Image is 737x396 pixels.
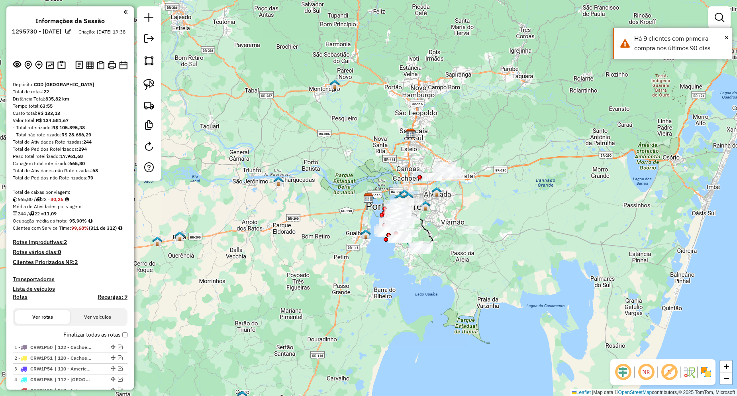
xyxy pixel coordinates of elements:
div: Total de caixas por viagem: [13,189,127,196]
img: CDD [394,193,405,204]
div: Atividade não roteirizada - VILMA TEREZINHA AGUI [441,167,461,175]
button: Ver rotas [15,310,70,324]
div: Atividade não roteirizada - FARMACIA MENINO DE [386,209,406,217]
div: Atividade não roteirizada - BAR OPEN REST [394,198,414,206]
div: Atividade não roteirizada - REST CASA DE PEDRA [378,227,398,235]
img: minas do leão [152,236,163,246]
strong: 665,80 [69,160,85,166]
div: Distância Total: [13,95,127,102]
span: CRW1P54 [30,366,53,372]
strong: 63:55 [40,103,53,109]
img: Warecloud Floresta [403,192,414,203]
strong: 2 [64,238,67,246]
a: OpenStreetMap [618,390,652,395]
div: Atividade não roteirizada - O PASTA TRATTORIA RE [379,220,399,228]
div: Atividade não roteirizada - FERNANDA CAROLINE CARVALHO [439,168,459,176]
h4: Informações da Sessão [35,17,105,25]
span: CRW1P55 [30,376,53,382]
strong: R$ 28.686,29 [61,132,91,138]
button: Centralizar mapa no depósito ou ponto de apoio [23,59,33,71]
h4: Lista de veículos [13,286,127,292]
div: - Total não roteirizado: [13,131,127,138]
strong: 835,82 km [45,96,69,102]
img: CDD Sapucaia [406,128,416,139]
div: Atividade não roteirizada - POSTO DE COMBUSTIVEL [463,226,482,234]
a: Rotas [13,294,27,300]
em: Visualizar rota [118,366,123,371]
a: Exportar sessão [141,31,157,49]
div: Atividade não roteirizada - 17.076.623 CLEBER MORAIS DE OLIVEIRA [388,214,408,222]
span: | [592,390,593,395]
img: Butiá [174,231,185,241]
img: 701 UDC Full Norte [399,189,410,199]
em: Visualizar rota [118,345,123,349]
img: CDD Porto Alegre [363,193,374,203]
img: Criar rota [143,100,155,111]
em: Visualizar rota [118,388,123,392]
em: Alterar sequência das rotas [111,388,116,392]
div: Tempo total: [13,102,127,110]
img: Montenegro [329,79,340,90]
input: Finalizar todas as rotas [122,332,127,337]
a: Zoom out [720,372,732,384]
strong: 0 [58,248,61,256]
a: Reroteirizar Sessão [141,138,157,156]
span: 110 - Americana, 111 - Umbu [55,365,91,372]
em: Alterar sequência das rotas [111,377,116,382]
i: Meta Caixas/viagem: 259,68 Diferença: -229,42 [65,197,69,202]
span: 3 - [14,366,53,372]
div: Atividade não roteirizada - VULCAN DISTRIBUIDORA [443,171,463,179]
strong: R$ 105.895,38 [52,124,85,130]
div: Atividade não roteirizada - PEREIRA EVENTOS GASTRONOMICOS LTDA [374,229,394,236]
div: Atividade não roteirizada - LAURI COELHO MUNIZ 4 [441,169,461,177]
em: Visualizar rota [118,355,123,360]
div: Atividade não roteirizada - LUCIANA DOS ANJOS SILVEIRA 92283101034 [390,212,410,220]
div: Atividade não roteirizada - ANTICUARIO BAR E LAN [387,205,407,213]
div: Atividade não roteirizada - MoltBe [378,229,398,237]
div: Há 9 clientes com primeira compra nos últimos 90 dias [634,34,726,53]
div: Atividade não roteirizada - UILIAM SANTOS [453,244,473,252]
label: Finalizar todas as rotas [63,331,127,339]
button: Disponibilidade de veículos [118,59,129,71]
span: 4 - [14,376,53,382]
div: Atividade não roteirizada - JORDANIO SILVEIRA DE [395,220,415,228]
div: Atividade não roteirizada - DEBORA R ANTUNES ANT [393,184,413,192]
div: Total de Atividades Roteirizadas: [13,138,127,146]
div: Atividade não roteirizada - DAIANI ESPINDULA [433,167,453,175]
div: Atividade não roteirizada - LUCAS RAMALHO [386,215,406,223]
div: Atividade não roteirizada - BARROS E MIGNOT - CO [379,218,399,226]
div: Valor total: [13,117,127,124]
button: Adicionar Atividades [33,59,44,71]
strong: 68 [92,167,98,173]
strong: CDD [GEOGRAPHIC_DATA] [34,81,94,87]
div: Atividade não roteirizada - TENDA BELEM LTDA [398,229,418,237]
i: Total de Atividades [13,211,18,216]
img: SAPUCAIA DO SUL [406,128,416,138]
a: Zoom in [720,361,732,372]
div: Atividade não roteirizada - GUSTAVO ECCO [411,244,431,252]
div: Atividade não roteirizada - DIOGO VARGAS THOME [379,219,399,227]
span: Ocultar deslocamento [614,363,633,382]
div: Total de Pedidos não Roteirizados: [13,174,127,181]
div: Atividade não roteirizada - PAULO ANTONIO DOS SA [374,226,394,234]
img: 712 UDC Light Floresta [420,201,431,211]
em: Alterar sequência das rotas [111,345,116,349]
em: Visualizar rota [118,377,123,382]
button: Close [725,32,729,43]
strong: 95,90% [69,218,87,224]
div: Custo total: [13,110,127,117]
div: Cubagem total roteirizado: [13,160,127,167]
div: Total de Pedidos Roteirizados: [13,146,127,153]
div: 665,80 / 22 = [13,196,127,203]
span: 252 - Intercap - Partenon, 253 - Morro da Cruz, 263 - Gloria - Belem Velho, 281 - Lomba do Pinhei... [55,387,91,394]
div: Atividade não roteirizada - A. FERREIRA DE MELLO LTDA [376,224,396,232]
div: Total de rotas: [13,88,127,95]
div: Atividade não roteirizada - ACAI DELICIAS [422,173,442,181]
em: Alterar nome da sessão [65,28,71,34]
strong: 17.961,68 [60,153,83,159]
span: 122 - Cachoeirinha - Bairros, 128 - Glorinha [55,344,91,351]
div: Atividade não roteirizada - DORILDE DIAS DA SILV [388,206,408,214]
img: Fluxo de ruas [683,366,696,378]
h4: Transportadoras [13,276,127,283]
span: + [724,361,729,371]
